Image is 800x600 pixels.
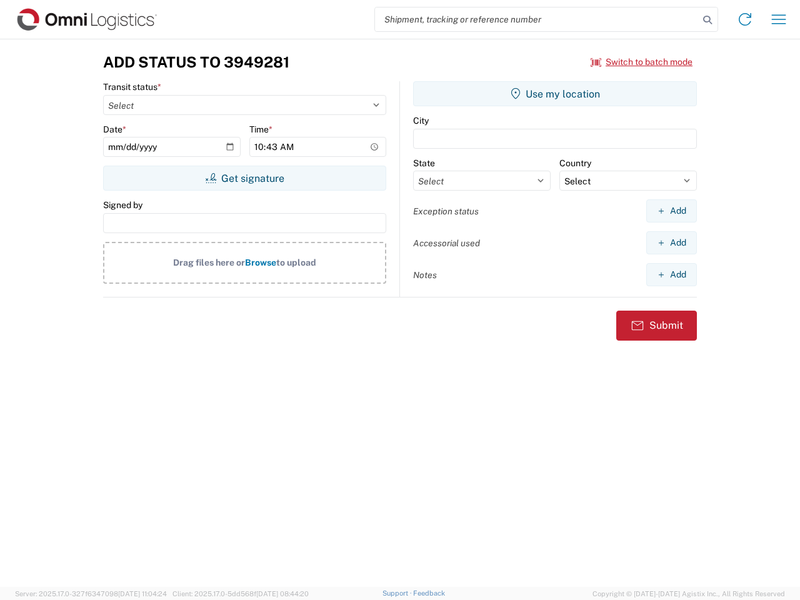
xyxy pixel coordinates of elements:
[173,257,245,267] span: Drag files here or
[591,52,692,72] button: Switch to batch mode
[592,588,785,599] span: Copyright © [DATE]-[DATE] Agistix Inc., All Rights Reserved
[103,124,126,135] label: Date
[413,115,429,126] label: City
[103,53,289,71] h3: Add Status to 3949281
[256,590,309,597] span: [DATE] 08:44:20
[375,7,699,31] input: Shipment, tracking or reference number
[118,590,167,597] span: [DATE] 11:04:24
[15,590,167,597] span: Server: 2025.17.0-327f6347098
[413,269,437,281] label: Notes
[249,124,272,135] label: Time
[646,199,697,222] button: Add
[413,81,697,106] button: Use my location
[616,311,697,341] button: Submit
[413,237,480,249] label: Accessorial used
[172,590,309,597] span: Client: 2025.17.0-5dd568f
[103,166,386,191] button: Get signature
[413,157,435,169] label: State
[382,589,414,597] a: Support
[559,157,591,169] label: Country
[413,589,445,597] a: Feedback
[276,257,316,267] span: to upload
[103,199,142,211] label: Signed by
[103,81,161,92] label: Transit status
[646,231,697,254] button: Add
[646,263,697,286] button: Add
[413,206,479,217] label: Exception status
[245,257,276,267] span: Browse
